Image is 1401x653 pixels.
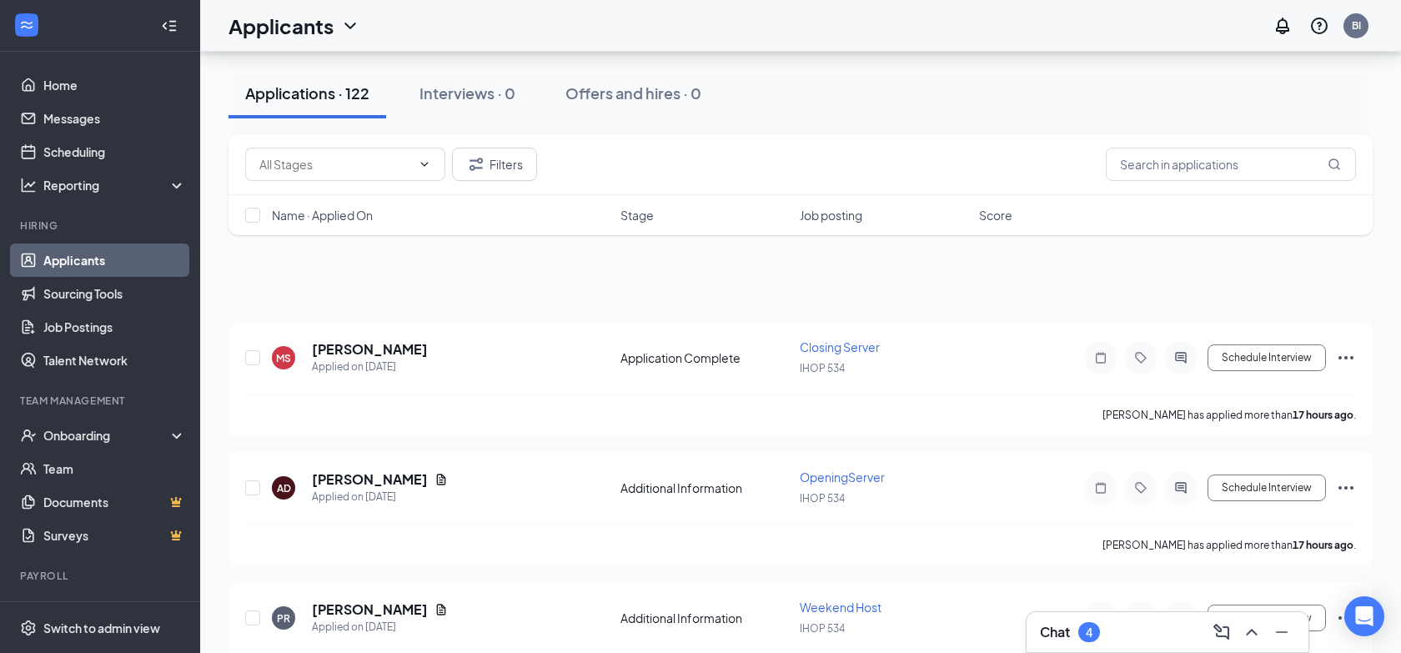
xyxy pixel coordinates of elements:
a: SurveysCrown [43,519,186,552]
input: All Stages [259,155,411,173]
span: OpeningServer [800,470,885,485]
svg: ChevronDown [418,158,431,171]
a: Talent Network [43,344,186,377]
h3: Chat [1040,623,1070,641]
div: Open Intercom Messenger [1344,596,1384,636]
span: Name · Applied On [272,207,373,224]
svg: ComposeMessage [1212,622,1232,642]
button: Minimize [1268,619,1295,645]
svg: Tag [1131,481,1151,495]
svg: ChevronUp [1242,622,1262,642]
svg: Ellipses [1336,478,1356,498]
a: Job Postings [43,310,186,344]
svg: MagnifyingGlass [1328,158,1341,171]
input: Search in applications [1106,148,1356,181]
a: PayrollCrown [43,594,186,627]
svg: Document [434,603,448,616]
h5: [PERSON_NAME] [312,340,428,359]
div: Applications · 122 [245,83,369,103]
div: Offers and hires · 0 [565,83,701,103]
svg: QuestionInfo [1309,16,1329,36]
span: Score [979,207,1012,224]
p: [PERSON_NAME] has applied more than . [1102,408,1356,422]
svg: Minimize [1272,622,1292,642]
div: Additional Information [620,480,790,496]
h1: Applicants [228,12,334,40]
div: Applied on [DATE] [312,359,428,375]
svg: Settings [20,620,37,636]
a: DocumentsCrown [43,485,186,519]
span: IHOP 534 [800,622,845,635]
p: [PERSON_NAME] has applied more than . [1102,538,1356,552]
a: Team [43,452,186,485]
b: 17 hours ago [1293,409,1353,421]
svg: ChevronDown [340,16,360,36]
div: Applied on [DATE] [312,619,448,635]
div: AD [277,481,291,495]
a: Messages [43,102,186,135]
h5: [PERSON_NAME] [312,470,428,489]
svg: Ellipses [1336,348,1356,368]
a: Applicants [43,244,186,277]
div: Onboarding [43,427,172,444]
div: Additional Information [620,610,790,626]
span: Closing Server [800,339,880,354]
svg: Document [434,473,448,486]
button: Filter Filters [452,148,537,181]
svg: Filter [466,154,486,174]
button: Schedule Interview [1208,475,1326,501]
div: Team Management [20,394,183,408]
svg: ActiveChat [1171,351,1191,364]
svg: Note [1091,481,1111,495]
div: 4 [1086,625,1092,640]
svg: Notifications [1273,16,1293,36]
a: Home [43,68,186,102]
span: Stage [620,207,654,224]
span: IHOP 534 [800,362,845,374]
div: Switch to admin view [43,620,160,636]
b: 17 hours ago [1293,539,1353,551]
svg: ActiveChat [1171,481,1191,495]
button: Schedule Interview [1208,344,1326,371]
div: MS [276,351,291,365]
button: Schedule Interview [1208,605,1326,631]
button: ComposeMessage [1208,619,1235,645]
svg: Collapse [161,18,178,34]
div: Applied on [DATE] [312,489,448,505]
span: Job posting [800,207,862,224]
div: Hiring [20,219,183,233]
div: Application Complete [620,349,790,366]
div: Reporting [43,177,187,193]
button: ChevronUp [1238,619,1265,645]
h5: [PERSON_NAME] [312,600,428,619]
svg: Note [1091,351,1111,364]
span: Weekend Host [800,600,881,615]
div: BI [1352,18,1361,33]
a: Sourcing Tools [43,277,186,310]
svg: Analysis [20,177,37,193]
div: Payroll [20,569,183,583]
svg: Ellipses [1336,608,1356,628]
span: IHOP 534 [800,492,845,505]
div: PR [277,611,290,625]
svg: UserCheck [20,427,37,444]
svg: WorkstreamLogo [18,17,35,33]
svg: Tag [1131,351,1151,364]
div: Interviews · 0 [419,83,515,103]
a: Scheduling [43,135,186,168]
